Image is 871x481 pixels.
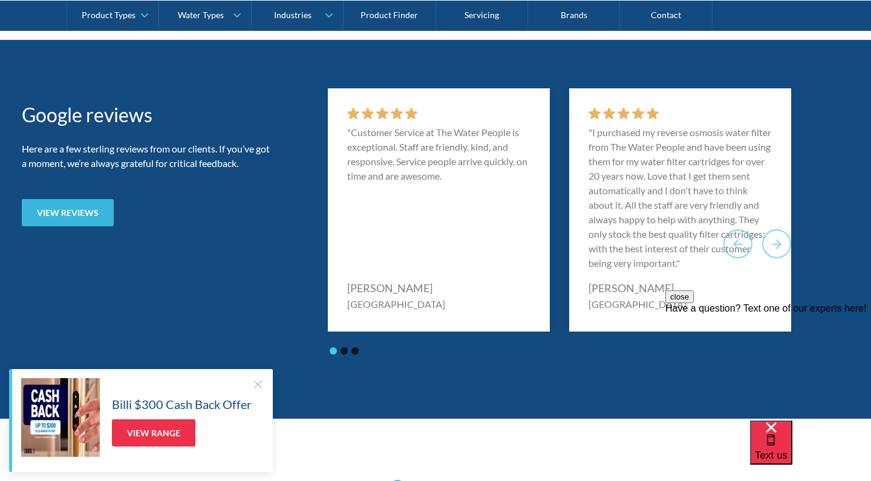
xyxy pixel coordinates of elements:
[328,88,550,332] div: 1 of 5
[750,420,871,481] iframe: podium webchat widget bubble
[589,125,772,270] p: "I purchased my reverse osmosis water filter from The Water People and have been using them for m...
[347,296,445,312] div: [GEOGRAPHIC_DATA]
[589,296,687,312] div: [GEOGRAPHIC_DATA]
[347,280,445,297] div: [PERSON_NAME]
[347,125,530,183] p: "Customer Service at The Water People is exceptional. Staff are friendly, kind, and responsive. S...
[665,290,871,436] iframe: podium webchat widget prompt
[589,280,687,297] div: [PERSON_NAME]
[723,229,752,258] button: Go to last slide
[762,229,791,258] button: Next slide
[274,10,312,20] div: Industries
[351,347,359,355] button: Go to page 3
[341,347,348,355] button: Go to page 2
[21,378,100,457] img: Billi $300 Cash Back Offer
[569,88,791,332] div: 2 of 5
[82,10,135,20] div: Product Types
[330,347,337,355] button: Go to page 1
[112,395,252,413] h5: Billi $300 Cash Back Offer
[112,419,195,447] a: View Range
[178,10,224,20] div: Water Types
[22,100,270,129] h2: Google reviews
[328,336,360,365] ul: Select a slide to show
[22,199,114,226] a: View reviews
[22,142,270,171] p: Here are a few sterling reviews from our clients. If you’ve got a moment, we’re always grateful f...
